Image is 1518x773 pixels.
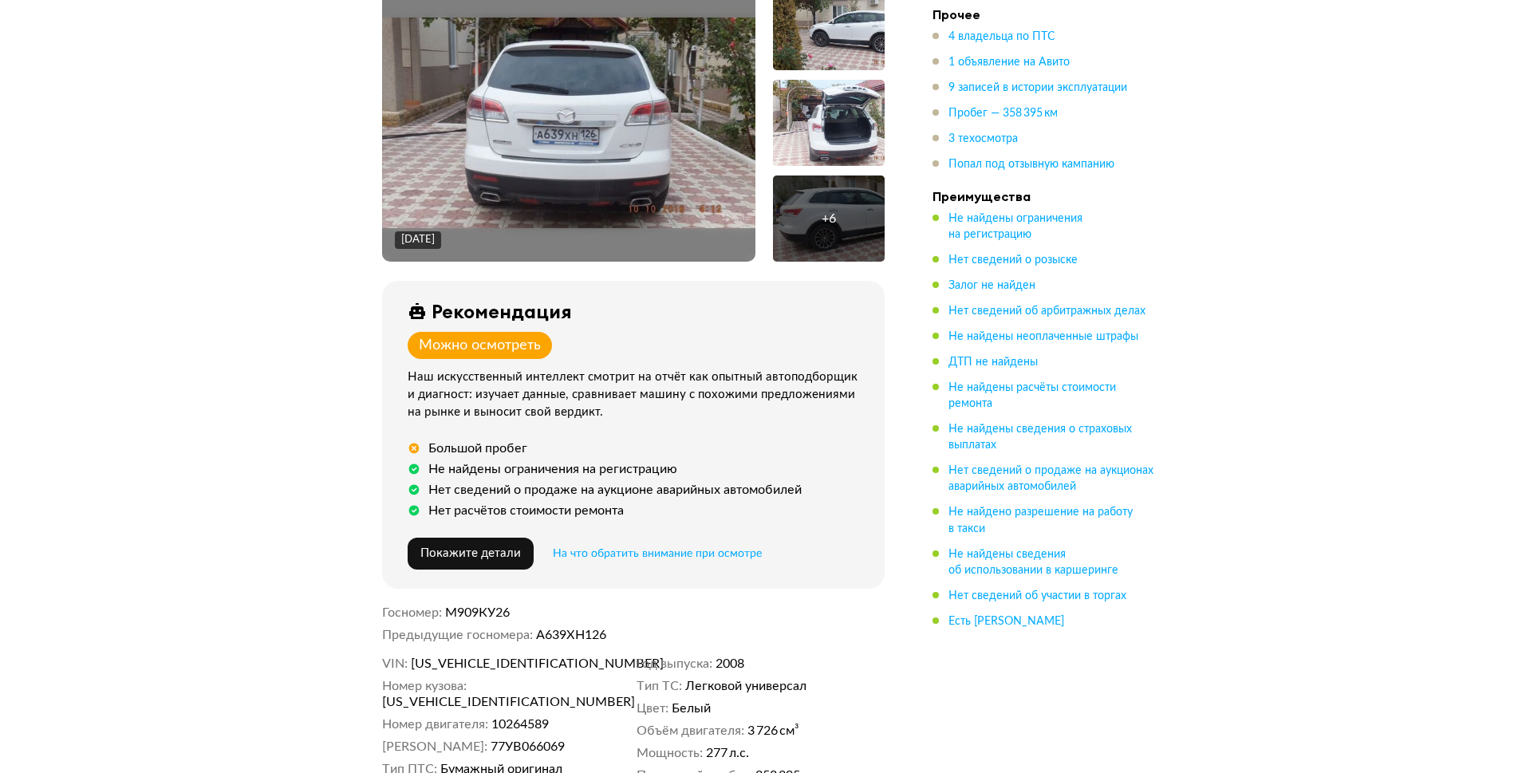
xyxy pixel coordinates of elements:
div: Наш искусственный интеллект смотрит на отчёт как опытный автоподборщик и диагност: изучает данные... [408,369,865,421]
dt: Объём двигателя [637,723,744,739]
span: Не найдены расчёты стоимости ремонта [948,382,1116,409]
span: 3 техосмотра [948,133,1018,144]
span: Нет сведений об участии в торгах [948,590,1126,601]
span: [US_VEHICLE_IDENTIFICATION_NUMBER] [411,656,594,672]
div: Не найдены ограничения на регистрацию [428,461,677,477]
h4: Прочее [932,6,1156,22]
span: Залог не найден [948,280,1035,291]
dt: [PERSON_NAME] [382,739,487,755]
span: Легковой универсал [685,678,806,694]
span: 277 л.с. [706,745,749,761]
span: [US_VEHICLE_IDENTIFICATION_NUMBER] [382,694,566,710]
dd: А639ХН126 [536,627,885,643]
h4: Преимущества [932,188,1156,204]
span: Пробег — 358 395 км [948,108,1058,119]
span: На что обратить внимание при осмотре [553,548,762,559]
span: Не найдены сведения об использовании в каршеринге [948,548,1118,575]
span: Белый [672,700,711,716]
dt: Цвет [637,700,668,716]
span: 77УВ066069 [491,739,565,755]
dt: Госномер [382,605,442,621]
span: 9 записей в истории эксплуатации [948,82,1127,93]
span: 2008 [716,656,744,672]
span: Попал под отзывную кампанию [948,159,1114,170]
div: Можно осмотреть [419,337,541,354]
span: Нет сведений об арбитражных делах [948,306,1145,317]
span: Не найдены сведения о страховых выплатах [948,424,1132,451]
dt: Номер двигателя [382,716,488,732]
img: Main car [382,18,755,228]
dt: Мощность [637,745,703,761]
span: Не найдены неоплаченные штрафы [948,331,1138,342]
dt: VIN [382,656,408,672]
span: 1 объявление на Авито [948,57,1070,68]
dt: Номер кузова [382,678,467,694]
div: + 6 [822,211,836,227]
span: Нет сведений о розыске [948,254,1078,266]
span: Не найдено разрешение на работу в такси [948,507,1133,534]
div: [DATE] [401,233,435,247]
span: ДТП не найдены [948,357,1038,368]
dt: Тип ТС [637,678,682,694]
button: Покажите детали [408,538,534,570]
span: М909КУ26 [445,606,510,619]
dt: Предыдущие госномера [382,627,533,643]
div: Нет расчётов стоимости ремонта [428,503,624,519]
div: Рекомендация [432,300,572,322]
div: Нет сведений о продаже на аукционе аварийных автомобилей [428,482,802,498]
dt: Год выпуска [637,656,712,672]
span: 10264589 [491,716,549,732]
div: Большой пробег [428,440,527,456]
span: Не найдены ограничения на регистрацию [948,213,1082,240]
span: Нет сведений о продаже на аукционах аварийных автомобилей [948,465,1153,492]
span: 4 владельца по ПТС [948,31,1055,42]
span: Есть [PERSON_NAME] [948,615,1064,626]
span: Покажите детали [420,547,521,559]
span: 3 726 см³ [747,723,799,739]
